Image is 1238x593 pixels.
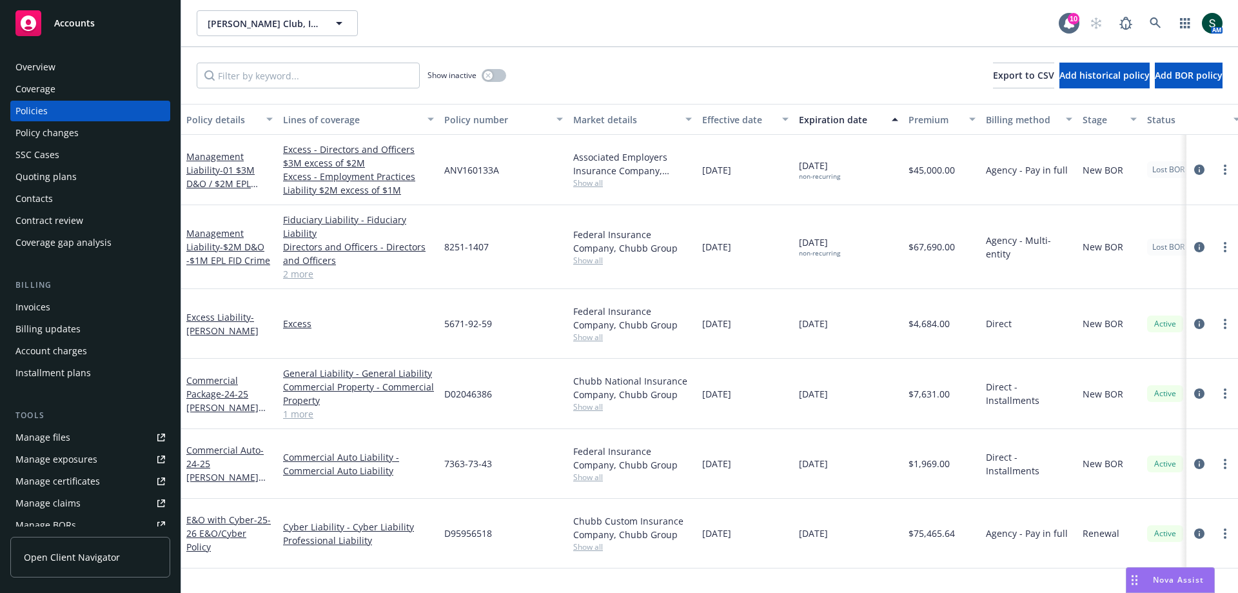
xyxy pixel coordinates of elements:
[702,457,731,470] span: [DATE]
[909,240,955,254] span: $67,690.00
[573,255,692,266] span: Show all
[986,380,1072,407] span: Direct - Installments
[10,210,170,231] a: Contract review
[10,515,170,536] a: Manage BORs
[799,159,840,181] span: [DATE]
[10,123,170,143] a: Policy changes
[702,163,731,177] span: [DATE]
[799,172,840,181] div: non-recurring
[10,471,170,492] a: Manage certificates
[986,113,1058,126] div: Billing method
[208,17,319,30] span: [PERSON_NAME] Club, Inc.
[1192,386,1207,401] a: circleInformation
[799,387,828,401] span: [DATE]
[1192,162,1207,177] a: circleInformation
[702,240,731,254] span: [DATE]
[1217,239,1233,255] a: more
[702,387,731,401] span: [DATE]
[10,493,170,514] a: Manage claims
[444,527,492,540] span: D95956518
[909,527,955,540] span: $75,465.64
[10,319,170,339] a: Billing updates
[15,101,48,121] div: Policies
[1217,162,1233,177] a: more
[10,449,170,470] a: Manage exposures
[283,267,434,281] a: 2 more
[1202,13,1223,34] img: photo
[283,170,434,197] a: Excess - Employment Practices Liability $2M excess of $1M
[1083,10,1109,36] a: Start snowing
[283,367,434,380] a: General Liability - General Liability
[444,457,492,470] span: 7363-73-43
[186,444,264,497] a: Commercial Auto
[1083,113,1123,126] div: Stage
[197,63,420,88] input: Filter by keyword...
[573,113,678,126] div: Market details
[283,317,434,330] a: Excess
[186,311,259,337] a: Excess Liability
[1126,567,1215,593] button: Nova Assist
[444,317,492,330] span: 5671-92-59
[1083,163,1123,177] span: New BOR
[1153,574,1204,585] span: Nova Assist
[10,166,170,187] a: Quoting plans
[1077,104,1142,135] button: Stage
[909,457,950,470] span: $1,969.00
[10,188,170,209] a: Contacts
[799,457,828,470] span: [DATE]
[1192,239,1207,255] a: circleInformation
[1059,69,1150,81] span: Add historical policy
[993,63,1054,88] button: Export to CSV
[1068,13,1079,25] div: 10
[15,427,70,448] div: Manage files
[1059,63,1150,88] button: Add historical policy
[909,317,950,330] span: $4,684.00
[909,387,950,401] span: $7,631.00
[986,527,1068,540] span: Agency - Pay in full
[573,332,692,343] span: Show all
[10,279,170,292] div: Billing
[15,471,100,492] div: Manage certificates
[1147,113,1226,126] div: Status
[799,317,828,330] span: [DATE]
[981,104,1077,135] button: Billing method
[283,143,434,170] a: Excess - Directors and Officers $3M excess of $2M
[15,515,76,536] div: Manage BORs
[1083,317,1123,330] span: New BOR
[986,234,1072,261] span: Agency - Multi-entity
[10,297,170,317] a: Invoices
[1152,241,1184,253] span: Lost BOR
[186,388,266,427] span: - 24-25 [PERSON_NAME] Package Policy
[1217,526,1233,541] a: more
[1083,527,1119,540] span: Renewal
[15,232,112,253] div: Coverage gap analysis
[1143,10,1168,36] a: Search
[444,387,492,401] span: D02046386
[444,163,499,177] span: ANV160133A
[1192,456,1207,472] a: circleInformation
[186,514,271,553] a: E&O with Cyber
[1152,458,1178,470] span: Active
[283,407,434,421] a: 1 more
[799,236,840,257] span: [DATE]
[568,104,697,135] button: Market details
[1152,164,1184,176] span: Lost BOR
[283,113,420,126] div: Lines of coverage
[186,113,259,126] div: Policy details
[186,374,259,427] a: Commercial Package
[799,249,840,257] div: non-recurring
[903,104,981,135] button: Premium
[10,232,170,253] a: Coverage gap analysis
[10,5,170,41] a: Accounts
[1083,387,1123,401] span: New BOR
[444,240,489,254] span: 8251-1407
[283,240,434,267] a: Directors and Officers - Directors and Officers
[197,10,358,36] button: [PERSON_NAME] Club, Inc.
[444,113,549,126] div: Policy number
[283,450,434,477] a: Commercial Auto Liability - Commercial Auto Liability
[794,104,903,135] button: Expiration date
[573,472,692,483] span: Show all
[10,79,170,99] a: Coverage
[278,104,439,135] button: Lines of coverage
